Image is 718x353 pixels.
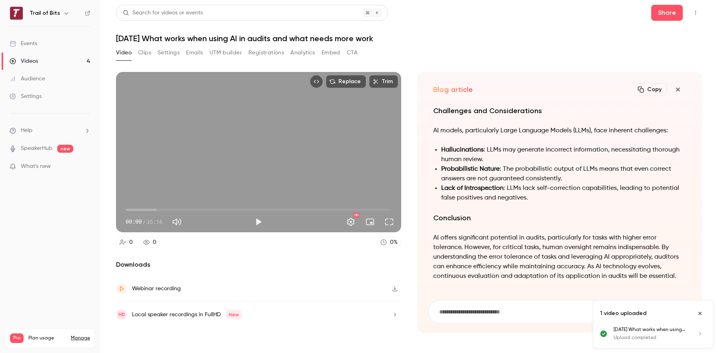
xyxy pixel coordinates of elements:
[10,7,23,20] img: Trail of Bits
[441,185,504,191] strong: Lack of Introspection
[381,214,397,230] button: Full screen
[126,217,162,226] div: 00:00
[343,214,359,230] button: Settings
[21,162,51,171] span: What's new
[310,75,323,88] button: Embed video
[600,309,646,317] p: 1 video uploaded
[21,126,32,135] span: Help
[153,238,156,247] div: 0
[594,326,713,348] ul: Uploads list
[433,233,686,281] p: AI offers significant potential in audits, particularly for tasks with higher error tolerance. Ho...
[116,237,136,248] a: 0
[634,83,667,96] button: Copy
[10,333,24,343] span: Pro
[210,46,242,59] button: UTM builder
[71,335,90,341] a: Manage
[129,238,133,247] div: 0
[10,92,42,100] div: Settings
[441,164,686,183] li: : The probabilistic output of LLMs means that even correct answers are not guaranteed consistently.
[28,335,66,341] span: Plan usage
[132,310,242,319] div: Local speaker recordings in FullHD
[441,183,686,203] li: : LLMs lack self-correction capabilities, leading to potential false positives and negatives.
[290,46,315,59] button: Analytics
[441,166,500,172] strong: Probabilistic Nature
[142,217,146,226] span: /
[116,260,401,269] h2: Downloads
[81,163,90,170] iframe: Noticeable Trigger
[21,144,52,153] a: SpeakerHub
[322,46,340,59] button: Embed
[369,75,398,88] button: Trim
[614,326,706,341] a: [DATE] What works when using AI in audits and what needs more workUpload completed
[347,46,358,59] button: CTA
[441,147,484,153] strong: Hallucinations
[57,145,73,153] span: new
[354,213,359,217] div: HD
[226,310,242,319] span: New
[651,5,683,21] button: Share
[116,34,702,43] h1: [DATE] What works when using AI in audits and what needs more work
[10,40,37,48] div: Events
[30,9,60,17] h6: Trail of Bits
[433,212,686,223] h2: Conclusion
[146,217,162,226] span: 35:16
[614,334,687,341] p: Upload completed
[433,85,473,94] h2: Blog article
[390,238,398,247] div: 0 %
[433,126,686,136] p: AI models, particularly Large Language Models (LLMs), face inherent challenges:
[116,46,132,59] button: Video
[169,214,185,230] button: Mute
[614,326,687,333] p: [DATE] What works when using AI in audits and what needs more work
[248,46,284,59] button: Registrations
[158,46,180,59] button: Settings
[10,75,45,83] div: Audience
[441,145,686,164] li: : LLMs may generate incorrect information, necessitating thorough human review.
[186,46,203,59] button: Emails
[10,57,38,65] div: Videos
[140,237,160,248] a: 0
[326,75,366,88] button: Replace
[362,214,378,230] button: Turn on miniplayer
[689,6,702,19] button: Top Bar Actions
[694,307,706,320] button: Close uploads list
[132,284,181,293] div: Webinar recording
[138,46,151,59] button: Clips
[126,217,142,226] span: 00:00
[250,214,266,230] button: Play
[433,105,686,116] h2: Challenges and Considerations
[10,126,90,135] li: help-dropdown-opener
[377,237,401,248] a: 0%
[123,9,203,17] div: Search for videos or events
